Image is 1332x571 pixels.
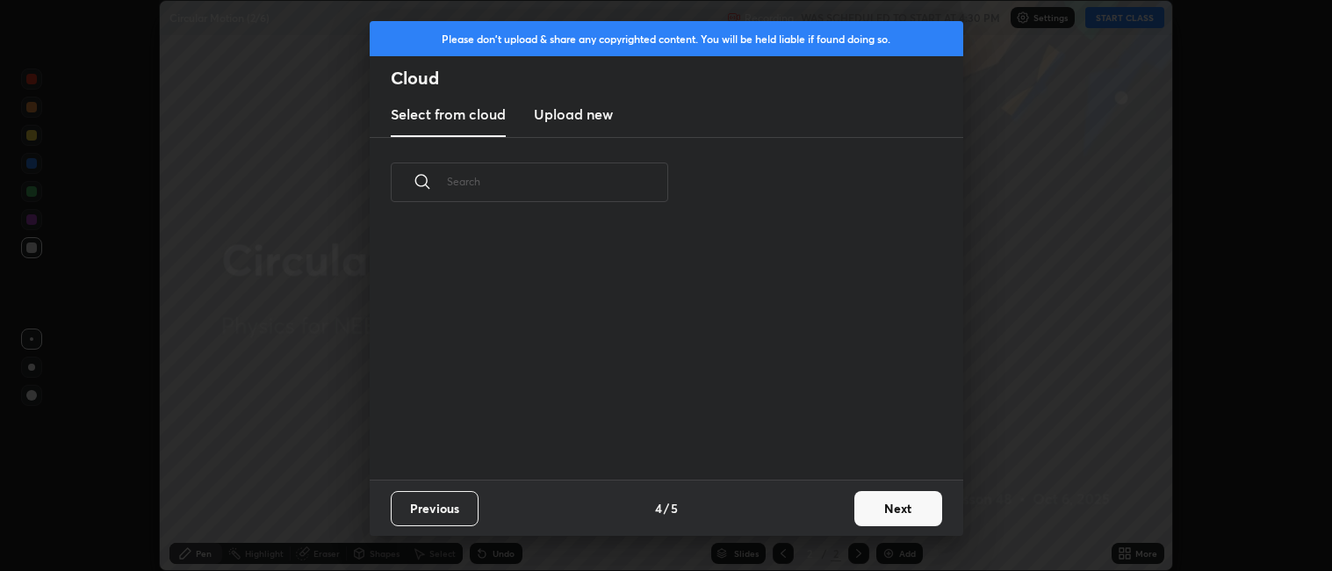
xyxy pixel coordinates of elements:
[391,491,479,526] button: Previous
[671,499,678,517] h4: 5
[370,222,942,480] div: grid
[655,499,662,517] h4: 4
[391,104,506,125] h3: Select from cloud
[664,499,669,517] h4: /
[447,144,668,219] input: Search
[391,67,963,90] h2: Cloud
[854,491,942,526] button: Next
[534,104,613,125] h3: Upload new
[370,21,963,56] div: Please don't upload & share any copyrighted content. You will be held liable if found doing so.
